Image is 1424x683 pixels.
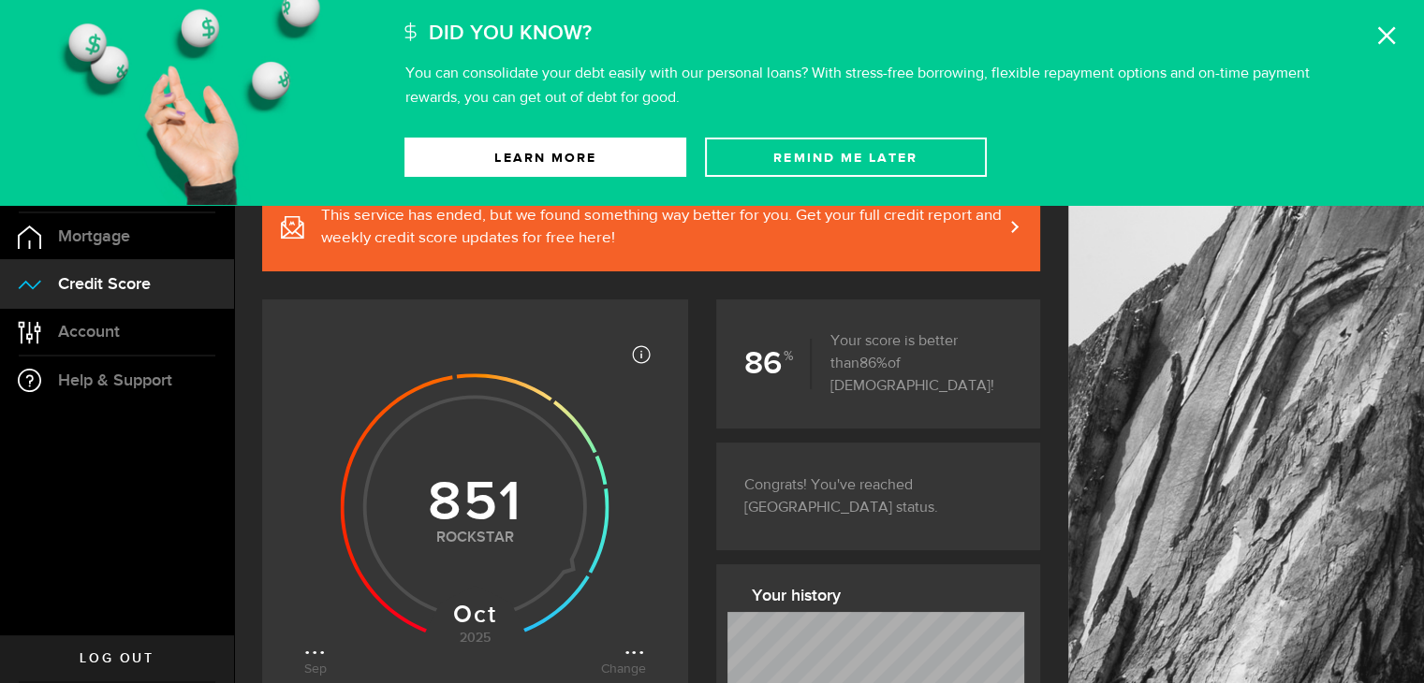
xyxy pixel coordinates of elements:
[58,372,172,389] span: Help & Support
[404,138,686,177] a: Learn More
[58,228,130,245] span: Mortgage
[744,474,1012,519] p: Congrats! You've reached [GEOGRAPHIC_DATA] status.
[428,14,591,53] h2: Did You Know?
[15,7,71,64] button: Open LiveChat chat widget
[744,339,812,389] b: 86
[58,324,120,341] span: Account
[812,330,1012,398] p: Your score is better than of [DEMOGRAPHIC_DATA]!
[58,276,151,293] span: Credit Score
[80,652,154,665] span: Log out
[321,205,1003,250] span: This service has ended, but we found something way better for you. Get your full credit report an...
[859,356,888,371] span: 86
[752,581,1018,611] h3: Your history
[705,138,987,177] button: Remind Me later
[262,182,1040,271] a: This service has ended, but we found something way better for you. Get your full credit report an...
[404,66,1309,106] p: You can consolidate your debt easily with our personal loans? With stress-free borrowing, flexibl...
